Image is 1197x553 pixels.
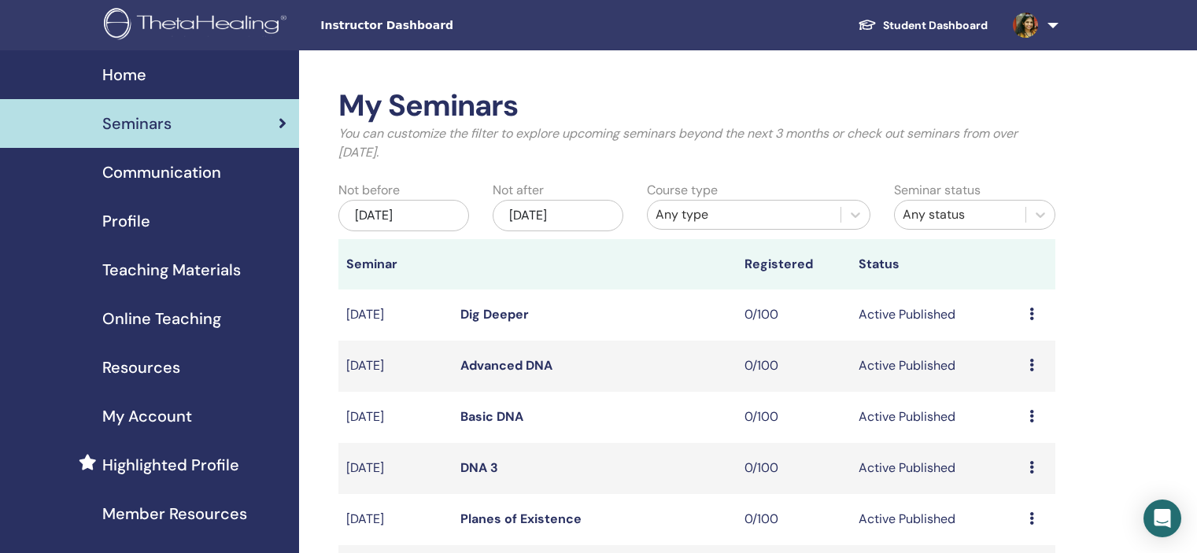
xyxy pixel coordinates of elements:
td: 0/100 [737,289,851,341]
img: logo.png [104,8,292,43]
td: [DATE] [338,392,453,443]
a: DNA 3 [460,459,498,476]
th: Seminar [338,239,453,289]
span: My Account [102,404,192,428]
td: [DATE] [338,341,453,392]
td: Active Published [851,392,1022,443]
div: Open Intercom Messenger [1143,500,1181,537]
span: Home [102,63,146,87]
td: 0/100 [737,341,851,392]
a: Planes of Existence [460,511,582,527]
h2: My Seminars [338,88,1055,124]
a: Student Dashboard [845,11,1000,40]
div: Any status [903,205,1018,224]
p: You can customize the filter to explore upcoming seminars beyond the next 3 months or check out s... [338,124,1055,162]
span: Seminars [102,112,172,135]
span: Member Resources [102,502,247,525]
td: [DATE] [338,289,453,341]
a: Dig Deeper [460,306,529,323]
td: 0/100 [737,392,851,443]
td: Active Published [851,289,1022,341]
img: default.jpg [1013,13,1038,38]
div: [DATE] [338,200,469,231]
th: Registered [737,239,851,289]
td: 0/100 [737,443,851,494]
label: Course type [647,181,718,200]
td: Active Published [851,341,1022,392]
td: [DATE] [338,494,453,545]
div: [DATE] [493,200,623,231]
a: Advanced DNA [460,357,552,374]
label: Seminar status [894,181,981,200]
span: Highlighted Profile [102,453,239,477]
span: Profile [102,209,150,233]
img: graduation-cap-white.svg [858,18,877,31]
label: Not before [338,181,400,200]
label: Not after [493,181,544,200]
span: Resources [102,356,180,379]
td: Active Published [851,443,1022,494]
span: Online Teaching [102,307,221,330]
td: [DATE] [338,443,453,494]
td: Active Published [851,494,1022,545]
td: 0/100 [737,494,851,545]
a: Basic DNA [460,408,523,425]
span: Instructor Dashboard [320,17,556,34]
span: Communication [102,160,221,184]
span: Teaching Materials [102,258,241,282]
div: Any type [656,205,833,224]
th: Status [851,239,1022,289]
